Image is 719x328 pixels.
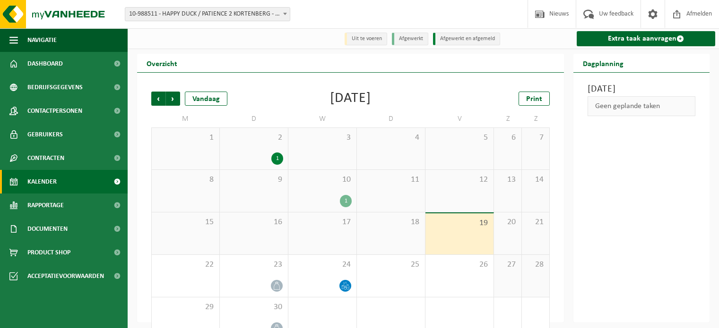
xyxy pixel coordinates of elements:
div: [DATE] [330,92,371,106]
h2: Overzicht [137,54,187,72]
span: Kalender [27,170,57,193]
span: 15 [156,217,215,227]
span: Acceptatievoorwaarden [27,264,104,288]
span: 5 [430,133,489,143]
span: 3 [293,133,352,143]
span: 24 [293,260,352,270]
div: Vandaag [185,92,227,106]
td: D [357,110,425,127]
h3: [DATE] [588,82,695,96]
li: Afgewerkt en afgemeld [433,33,500,45]
span: 30 [225,302,283,312]
td: D [220,110,288,127]
span: 17 [293,217,352,227]
span: 2 [225,133,283,143]
span: Volgende [166,92,180,106]
span: Print [526,95,542,103]
span: Contactpersonen [27,99,82,123]
span: Navigatie [27,28,57,52]
span: Rapportage [27,193,64,217]
span: 11 [362,175,420,185]
td: Z [522,110,550,127]
span: 10 [293,175,352,185]
span: 12 [430,175,489,185]
td: W [288,110,357,127]
span: Product Shop [27,241,70,264]
span: 7 [527,133,545,143]
span: 8 [156,175,215,185]
div: 1 [340,195,352,207]
span: 13 [499,175,517,185]
span: 9 [225,175,283,185]
span: Bedrijfsgegevens [27,76,83,99]
span: 25 [362,260,420,270]
span: 1 [156,133,215,143]
span: Dashboard [27,52,63,76]
h2: Dagplanning [573,54,633,72]
span: 21 [527,217,545,227]
span: Vorige [151,92,165,106]
span: Contracten [27,146,64,170]
span: 4 [362,133,420,143]
span: Gebruikers [27,123,63,146]
td: M [151,110,220,127]
a: Print [519,92,550,106]
span: 10-988511 - HAPPY DUCK / PATIENCE 2 KORTENBERG - EVERBERG [125,7,290,21]
a: Extra taak aanvragen [577,31,715,46]
iframe: chat widget [5,307,158,328]
span: 29 [156,302,215,312]
span: 20 [499,217,517,227]
span: 18 [362,217,420,227]
span: Documenten [27,217,68,241]
span: 16 [225,217,283,227]
span: 27 [499,260,517,270]
span: 6 [499,133,517,143]
span: 22 [156,260,215,270]
td: Z [494,110,522,127]
span: 28 [527,260,545,270]
span: 14 [527,175,545,185]
div: Geen geplande taken [588,96,695,116]
span: 26 [430,260,489,270]
div: 1 [271,152,283,165]
span: 10-988511 - HAPPY DUCK / PATIENCE 2 KORTENBERG - EVERBERG [125,8,290,21]
li: Afgewerkt [392,33,428,45]
td: V [425,110,494,127]
li: Uit te voeren [345,33,387,45]
span: 23 [225,260,283,270]
span: 19 [430,218,489,228]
